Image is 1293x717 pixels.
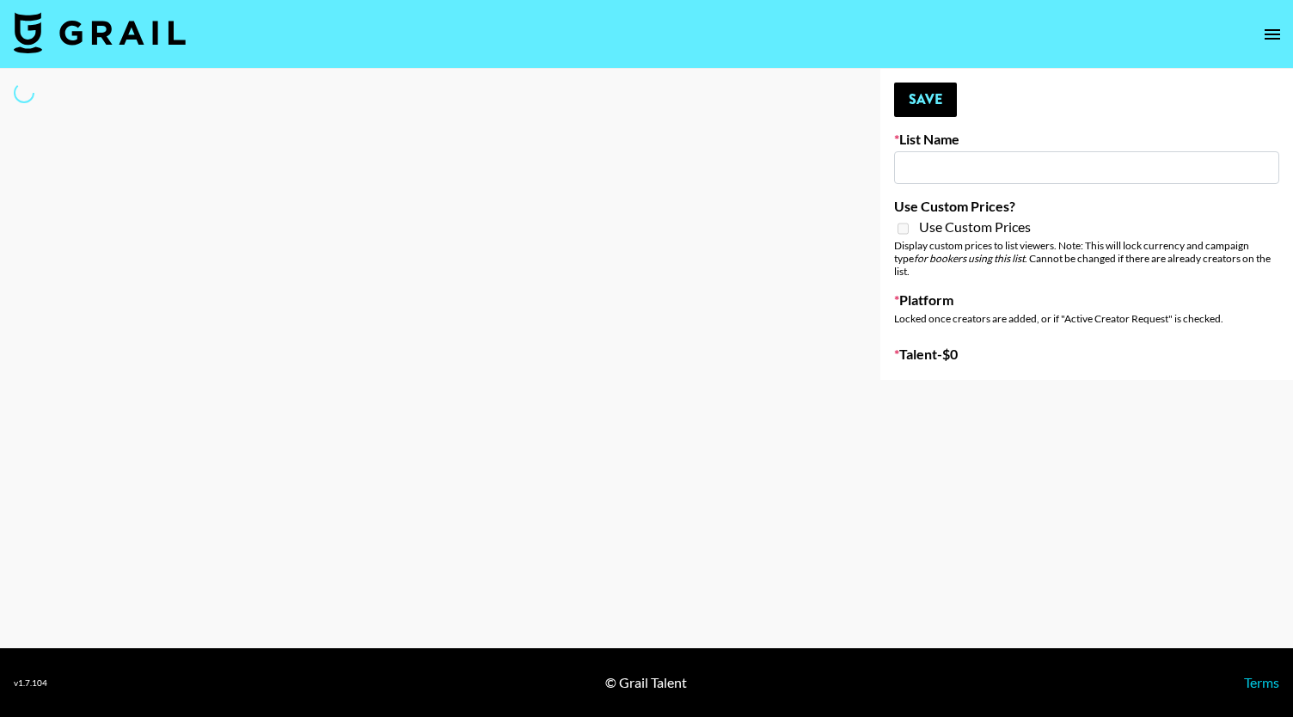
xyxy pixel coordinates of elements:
a: Terms [1244,674,1279,690]
label: Platform [894,291,1279,309]
label: Use Custom Prices? [894,198,1279,215]
button: Save [894,83,957,117]
em: for bookers using this list [914,252,1025,265]
div: Locked once creators are added, or if "Active Creator Request" is checked. [894,312,1279,325]
div: Display custom prices to list viewers. Note: This will lock currency and campaign type . Cannot b... [894,239,1279,278]
label: List Name [894,131,1279,148]
div: v 1.7.104 [14,677,47,689]
label: Talent - $ 0 [894,346,1279,363]
img: Grail Talent [14,12,186,53]
span: Use Custom Prices [919,218,1031,236]
div: © Grail Talent [605,674,687,691]
button: open drawer [1255,17,1290,52]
